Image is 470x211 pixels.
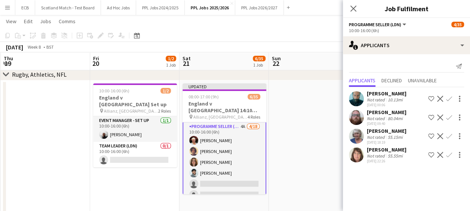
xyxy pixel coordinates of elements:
div: Rugby, Athletics, NFL [12,71,67,78]
button: PPL Jobs 2025/2026 [185,0,235,15]
a: Comms [56,16,79,26]
div: [PERSON_NAME] [367,90,406,97]
button: PPL Jobs 2024/2025 [136,0,185,15]
span: Fri [93,55,99,62]
span: Comms [59,18,76,25]
span: 22 [271,59,281,68]
div: [DATE] 09:40 [367,121,406,126]
span: Programme Seller (LDN) [349,22,401,27]
div: Not rated [367,153,386,159]
span: 4 Roles [248,114,260,120]
span: 1/2 [160,88,171,94]
span: 1/2 [166,56,176,61]
div: 1 Job [253,62,265,68]
button: ECB [15,0,35,15]
div: Updated [182,83,266,89]
div: [PERSON_NAME] [367,128,406,134]
h3: England v [GEOGRAPHIC_DATA] Set up [93,94,177,108]
span: Edit [24,18,33,25]
div: 1 Job [166,62,176,68]
span: Week 8 [25,44,43,50]
div: 55.55mi [386,153,404,159]
div: BST [46,44,54,50]
button: Programme Seller (LDN) [349,22,407,27]
a: Edit [21,16,36,26]
span: Declined [381,78,402,83]
span: View [6,18,16,25]
button: Ad Hoc Jobs [101,0,136,15]
a: View [3,16,19,26]
div: Not rated [367,134,386,140]
div: [DATE] [6,43,23,51]
div: [PERSON_NAME] [367,109,406,116]
div: 80.04mi [386,116,404,121]
span: Allianz, [GEOGRAPHIC_DATA] [104,108,158,114]
a: Jobs [37,16,54,26]
app-card-role: Team Leader (LDN)0/110:00-16:00 (6h) [93,142,177,167]
span: Sat [182,55,191,62]
span: Sun [272,55,281,62]
span: 08:00-17:00 (9h) [188,94,219,100]
span: Jobs [40,18,51,25]
button: Scotland Match - Test Board [35,0,101,15]
span: Applicants [349,78,375,83]
span: Thu [4,55,13,62]
app-card-role: Event Manager - Set up1/110:00-16:00 (6h)[PERSON_NAME] [93,116,177,142]
div: Applicants [343,36,470,54]
app-job-card: Updated08:00-17:00 (9h)6/35England v [GEOGRAPHIC_DATA] 14:10 Kick Off Allianz, [GEOGRAPHIC_DATA]4... [182,83,266,194]
span: Allianz, [GEOGRAPHIC_DATA] [193,114,248,120]
span: 4/35 [451,22,464,27]
div: 10.13mi [386,97,404,103]
span: 6/35 [248,94,260,100]
h3: Job Fulfilment [343,4,470,13]
div: Not rated [367,116,386,121]
app-job-card: 10:00-16:00 (6h)1/2England v [GEOGRAPHIC_DATA] Set up Allianz, [GEOGRAPHIC_DATA]2 RolesEvent Mana... [93,83,177,167]
span: 19 [3,59,13,68]
div: 55.15mi [386,134,404,140]
div: Not rated [367,97,386,103]
span: 21 [181,59,191,68]
div: [DATE] 22:26 [367,159,406,163]
div: [DATE] 00:06 [367,103,406,107]
span: 20 [92,59,99,68]
div: [PERSON_NAME] [367,146,406,153]
div: [DATE] 18:19 [367,140,406,145]
button: PPL Jobs 2026/2027 [235,0,284,15]
h3: England v [GEOGRAPHIC_DATA] 14:10 Kick Off [182,100,266,114]
span: Unavailable [408,78,437,83]
span: 6/35 [253,56,265,61]
span: 2 Roles [158,108,171,114]
span: 10:00-16:00 (6h) [99,88,129,94]
div: 10:00-16:00 (6h) [349,28,464,33]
